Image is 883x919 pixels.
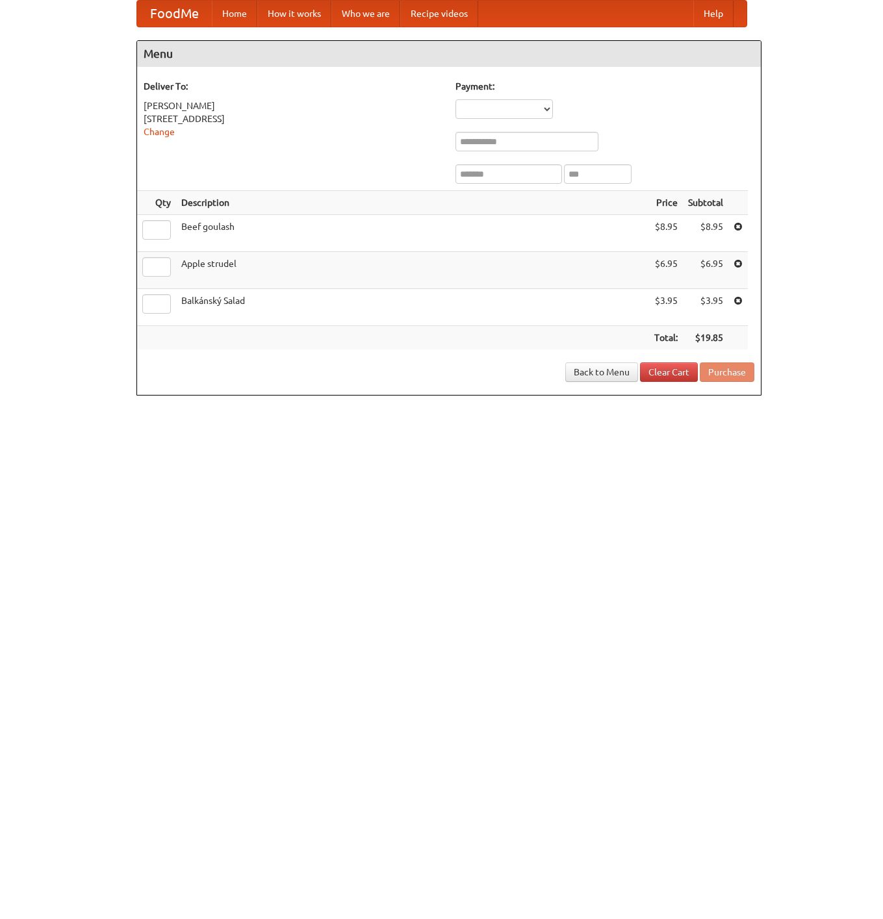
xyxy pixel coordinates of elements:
[649,252,683,289] td: $6.95
[649,215,683,252] td: $8.95
[137,191,176,215] th: Qty
[455,80,754,93] h5: Payment:
[212,1,257,27] a: Home
[176,252,649,289] td: Apple strudel
[137,1,212,27] a: FoodMe
[144,99,442,112] div: [PERSON_NAME]
[649,326,683,350] th: Total:
[683,289,728,326] td: $3.95
[176,289,649,326] td: Balkánský Salad
[683,215,728,252] td: $8.95
[700,362,754,382] button: Purchase
[649,191,683,215] th: Price
[137,41,761,67] h4: Menu
[331,1,400,27] a: Who we are
[683,191,728,215] th: Subtotal
[640,362,698,382] a: Clear Cart
[144,127,175,137] a: Change
[400,1,478,27] a: Recipe videos
[565,362,638,382] a: Back to Menu
[649,289,683,326] td: $3.95
[144,80,442,93] h5: Deliver To:
[176,191,649,215] th: Description
[144,112,442,125] div: [STREET_ADDRESS]
[683,252,728,289] td: $6.95
[257,1,331,27] a: How it works
[176,215,649,252] td: Beef goulash
[683,326,728,350] th: $19.85
[693,1,734,27] a: Help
